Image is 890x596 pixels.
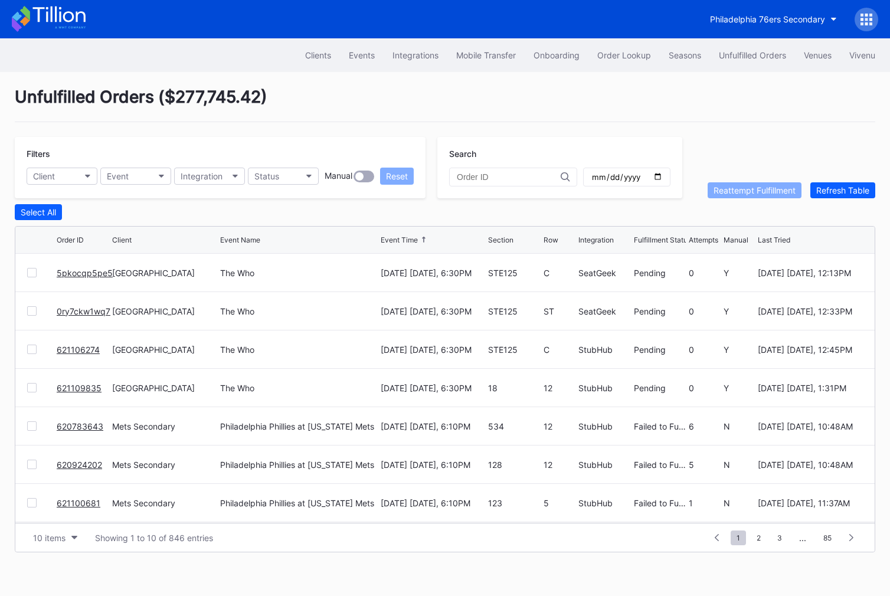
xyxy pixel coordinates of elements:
[758,306,863,316] div: [DATE] [DATE], 12:33PM
[33,171,55,181] div: Client
[724,268,755,278] div: Y
[634,421,686,431] div: Failed to Fulfill
[578,268,631,278] div: SeatGeek
[724,306,755,316] div: Y
[112,235,132,244] div: Client
[220,268,254,278] div: The Who
[534,50,580,60] div: Onboarding
[488,383,541,393] div: 18
[456,50,516,60] div: Mobile Transfer
[488,306,541,316] div: STE125
[849,50,875,60] div: Vivenu
[689,235,718,244] div: Attempts
[57,235,84,244] div: Order ID
[57,345,100,355] a: 621106274
[634,383,686,393] div: Pending
[689,498,720,508] div: 1
[544,235,558,244] div: Row
[57,498,100,508] a: 621100681
[701,8,846,30] button: Philadelphia 76ers Secondary
[634,345,686,355] div: Pending
[381,498,486,508] div: [DATE] [DATE], 6:10PM
[578,235,614,244] div: Integration
[758,460,863,470] div: [DATE] [DATE], 10:48AM
[447,44,525,66] button: Mobile Transfer
[220,383,254,393] div: The Who
[758,235,790,244] div: Last Tried
[488,460,541,470] div: 128
[248,168,319,185] button: Status
[220,498,374,508] div: Philadelphia Phillies at [US_STATE] Mets
[112,498,217,508] div: Mets Secondary
[758,383,863,393] div: [DATE] [DATE], 1:31PM
[15,87,875,122] div: Unfulfilled Orders ( $277,745.42 )
[57,421,103,431] a: 620783643
[220,306,254,316] div: The Who
[100,168,171,185] button: Event
[488,421,541,431] div: 534
[758,421,863,431] div: [DATE] [DATE], 10:48AM
[719,50,786,60] div: Unfulfilled Orders
[731,530,746,545] span: 1
[112,460,217,470] div: Mets Secondary
[381,421,486,431] div: [DATE] [DATE], 6:10PM
[544,268,575,278] div: C
[669,50,701,60] div: Seasons
[724,383,755,393] div: Y
[810,182,875,198] button: Refresh Table
[21,207,56,217] div: Select All
[689,345,720,355] div: 0
[578,498,631,508] div: StubHub
[112,421,217,431] div: Mets Secondary
[708,182,801,198] button: Reattempt Fulfillment
[771,530,788,545] span: 3
[57,268,113,278] a: 5pkocqp5pe5
[174,168,245,185] button: Integration
[380,168,414,185] button: Reset
[57,383,102,393] a: 621109835
[15,204,62,220] button: Select All
[386,171,408,181] div: Reset
[689,268,720,278] div: 0
[220,345,254,355] div: The Who
[634,460,686,470] div: Failed to Fulfill
[384,44,447,66] button: Integrations
[381,460,486,470] div: [DATE] [DATE], 6:10PM
[33,533,66,543] div: 10 items
[689,460,720,470] div: 5
[660,44,710,66] a: Seasons
[112,306,217,316] div: [GEOGRAPHIC_DATA]
[804,50,832,60] div: Venues
[181,171,222,181] div: Integration
[349,50,375,60] div: Events
[751,530,767,545] span: 2
[795,44,840,66] a: Venues
[449,149,670,159] div: Search
[724,421,755,431] div: N
[790,533,815,543] div: ...
[27,530,83,546] button: 10 items
[724,460,755,470] div: N
[254,171,279,181] div: Status
[112,268,217,278] div: [GEOGRAPHIC_DATA]
[340,44,384,66] button: Events
[724,498,755,508] div: N
[220,421,374,431] div: Philadelphia Phillies at [US_STATE] Mets
[724,235,748,244] div: Manual
[710,44,795,66] button: Unfulfilled Orders
[817,530,837,545] span: 85
[840,44,884,66] button: Vivenu
[544,345,575,355] div: C
[488,268,541,278] div: STE125
[488,498,541,508] div: 123
[544,460,575,470] div: 12
[689,383,720,393] div: 0
[381,306,486,316] div: [DATE] [DATE], 6:30PM
[588,44,660,66] button: Order Lookup
[758,345,863,355] div: [DATE] [DATE], 12:45PM
[27,168,97,185] button: Client
[392,50,439,60] div: Integrations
